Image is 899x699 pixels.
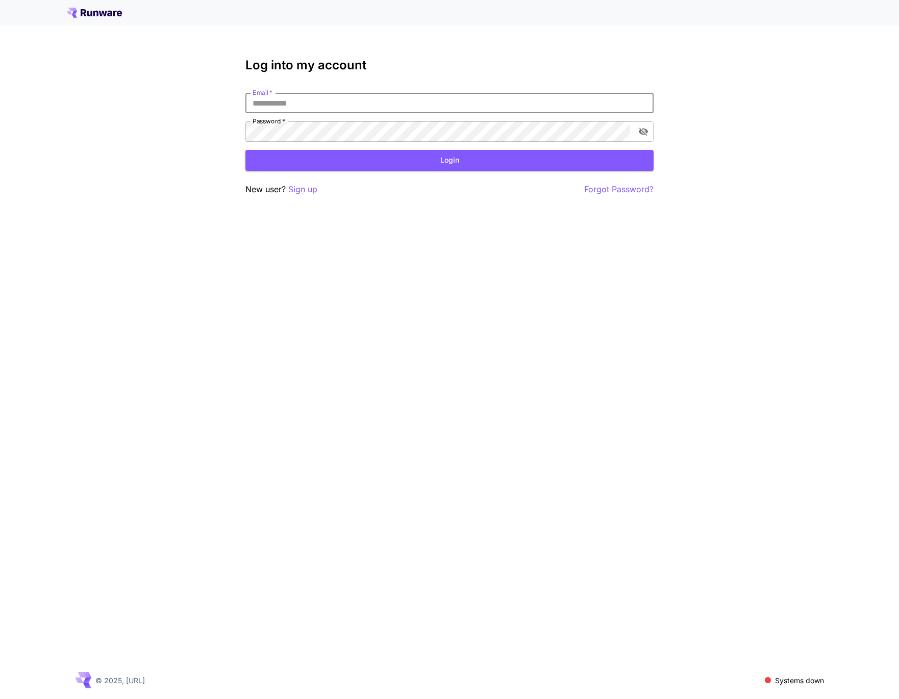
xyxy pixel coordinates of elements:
[775,675,824,686] p: Systems down
[245,150,654,171] button: Login
[253,88,272,97] label: Email
[634,122,653,141] button: toggle password visibility
[95,675,145,686] p: © 2025, [URL]
[584,183,654,196] button: Forgot Password?
[253,117,285,125] label: Password
[245,58,654,72] h3: Log into my account
[245,183,317,196] p: New user?
[288,183,317,196] button: Sign up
